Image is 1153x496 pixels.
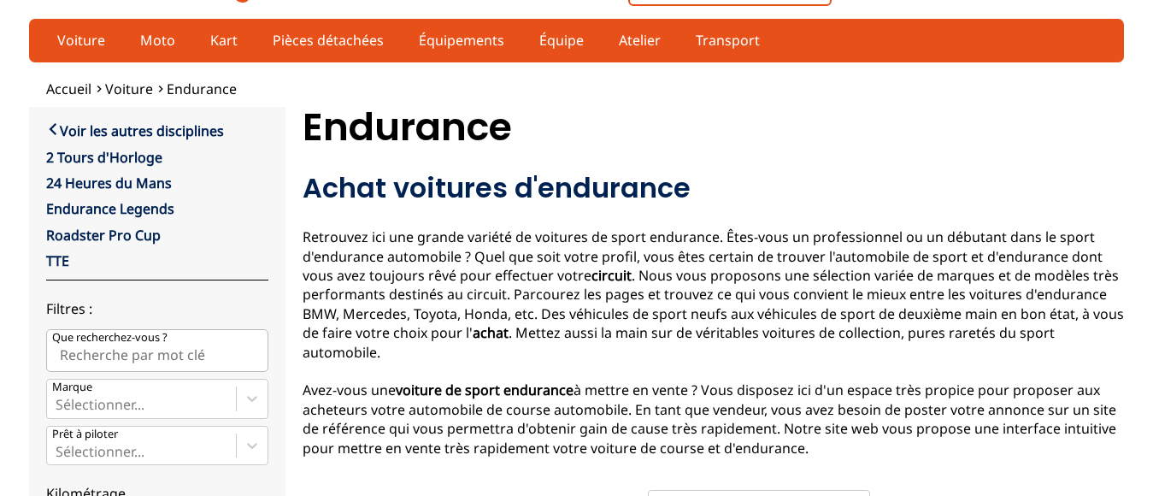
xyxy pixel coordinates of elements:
a: Voir les autres disciplines [46,120,224,140]
p: Filtres : [46,299,268,318]
a: Atelier [608,26,672,55]
a: Voiture [46,26,116,55]
a: Équipements [408,26,515,55]
a: Roadster Pro Cup [46,226,161,245]
a: Transport [685,26,771,55]
h1: Endurance [303,107,1125,148]
a: 2 Tours d'Horloge [46,148,162,167]
a: Endurance [167,80,237,98]
a: Accueil [46,80,91,98]
a: Équipe [528,26,595,55]
p: Marque [52,380,92,395]
input: Prêt à piloterSélectionner... [56,444,59,459]
a: Voiture [105,80,153,98]
strong: circuit [591,266,632,285]
a: Endurance Legends [46,199,174,218]
a: TTE [46,251,69,270]
p: Prêt à piloter [52,427,118,442]
input: MarqueSélectionner... [56,397,59,412]
p: Retrouvez ici une grande variété de voitures de sport endurance. Êtes-vous un professionnel ou un... [303,227,1125,458]
a: Pièces détachées [262,26,395,55]
input: Que recherchez-vous ? [46,329,268,372]
strong: achat [473,323,509,342]
h2: Achat voitures d'endurance [303,171,1125,205]
strong: voiture de sport endurance [396,381,574,399]
a: Kart [199,26,249,55]
a: Moto [129,26,186,55]
p: Que recherchez-vous ? [52,330,168,345]
a: 24 Heures du Mans [46,174,172,192]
